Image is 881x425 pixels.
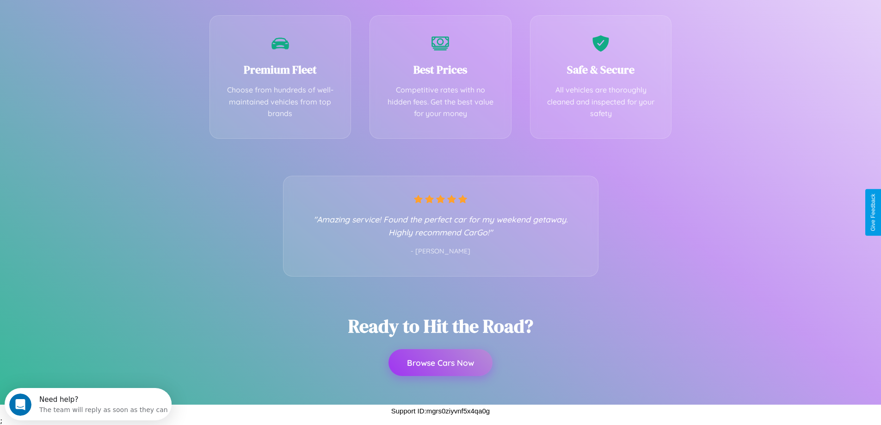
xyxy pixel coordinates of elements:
[384,84,497,120] p: Competitive rates with no hidden fees. Get the best value for your money
[224,84,337,120] p: Choose from hundreds of well-maintained vehicles from top brands
[302,246,579,258] p: - [PERSON_NAME]
[35,8,163,15] div: Need help?
[388,349,493,376] button: Browse Cars Now
[348,314,533,339] h2: Ready to Hit the Road?
[384,62,497,77] h3: Best Prices
[35,15,163,25] div: The team will reply as soon as they can
[9,394,31,416] iframe: Intercom live chat
[4,4,172,29] div: Open Intercom Messenger
[5,388,172,420] iframe: Intercom live chat discovery launcher
[544,62,658,77] h3: Safe & Secure
[302,213,579,239] p: "Amazing service! Found the perfect car for my weekend getaway. Highly recommend CarGo!"
[391,405,490,417] p: Support ID: mgrs0ziyvnf5x4qa0g
[224,62,337,77] h3: Premium Fleet
[870,194,876,231] div: Give Feedback
[544,84,658,120] p: All vehicles are thoroughly cleaned and inspected for your safety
